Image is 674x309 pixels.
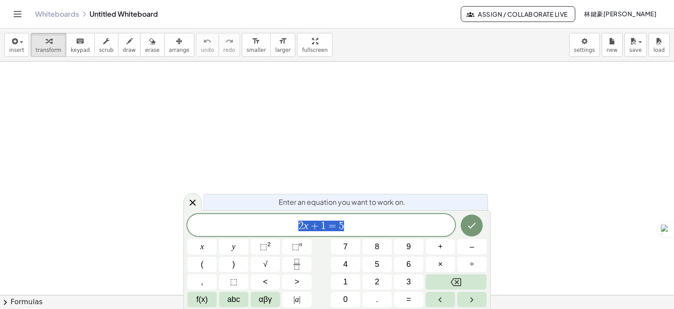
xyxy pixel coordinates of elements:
span: Assign / Collaborate Live [468,10,568,18]
span: = [326,221,339,231]
button: redoredo [219,33,240,57]
button: Square root [251,257,280,272]
span: = [406,294,411,305]
button: Equals [394,292,423,307]
span: √ [263,258,268,270]
span: load [653,47,665,53]
span: αβγ [259,294,272,305]
button: fullscreen [297,33,332,57]
button: Absolute value [282,292,312,307]
sup: 2 [267,241,271,247]
span: save [629,47,642,53]
i: format_size [252,36,260,47]
span: ⬚ [292,242,299,251]
button: Done [461,214,483,236]
button: save [624,33,647,57]
a: Whiteboards [35,10,79,18]
button: format_sizesmaller [242,33,271,57]
span: | [294,295,295,304]
button: ( [187,257,217,272]
span: 0 [343,294,348,305]
button: 2 [362,274,392,290]
button: Fraction [282,257,312,272]
span: 2 [298,221,304,231]
span: abc [227,294,240,305]
button: undoundo [196,33,219,57]
span: 1 [343,276,348,288]
span: ( [201,258,204,270]
button: 5 [362,257,392,272]
sup: n [299,241,302,247]
span: 3 [406,276,411,288]
span: 9 [406,241,411,253]
button: Right arrow [457,292,487,307]
i: format_size [279,36,287,47]
span: new [606,47,617,53]
button: Greater than [282,274,312,290]
button: Plus [426,239,455,254]
span: < [263,276,268,288]
button: Times [426,257,455,272]
button: Greek alphabet [251,292,280,307]
button: Functions [187,292,217,307]
span: y [232,241,236,253]
span: a [294,294,301,305]
button: scrub [94,33,118,57]
button: 4 [331,257,360,272]
span: + [438,241,443,253]
button: load [649,33,670,57]
span: settings [574,47,595,53]
span: Enter an equation you want to work on. [279,197,405,207]
span: 6 [406,258,411,270]
span: 2 [375,276,379,288]
button: Assign / Collaborate Live [461,6,575,22]
button: ) [219,257,248,272]
button: insert [4,33,29,57]
span: 林鍵豪[PERSON_NAME] [584,10,656,18]
span: × [438,258,443,270]
span: keypad [71,47,90,53]
button: 9 [394,239,423,254]
span: fullscreen [302,47,327,53]
button: 3 [394,274,423,290]
button: 1 [331,274,360,290]
button: Superscript [282,239,312,254]
span: draw [123,47,136,53]
span: 5 [339,221,344,231]
button: transform [31,33,66,57]
span: redo [223,47,235,53]
span: transform [36,47,61,53]
button: Left arrow [426,292,455,307]
span: x [201,241,204,253]
span: ) [233,258,235,270]
button: Minus [457,239,487,254]
button: Less than [251,274,280,290]
span: undo [201,47,214,53]
button: format_sizelarger [270,33,295,57]
span: larger [275,47,290,53]
span: 7 [343,241,348,253]
button: new [602,33,623,57]
button: . [362,292,392,307]
button: Alphabet [219,292,248,307]
span: ⬚ [230,276,237,288]
button: Placeholder [219,274,248,290]
span: erase [145,47,159,53]
span: 5 [375,258,379,270]
span: f(x) [197,294,208,305]
button: Backspace [426,274,487,290]
button: Divide [457,257,487,272]
button: arrange [164,33,194,57]
button: 0 [331,292,360,307]
i: keyboard [76,36,84,47]
span: 4 [343,258,348,270]
span: smaller [247,47,266,53]
button: keyboardkeypad [66,33,95,57]
span: ÷ [470,258,474,270]
var: x [304,220,308,231]
span: , [201,276,203,288]
span: insert [9,47,24,53]
button: 7 [331,239,360,254]
button: 8 [362,239,392,254]
button: y [219,239,248,254]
